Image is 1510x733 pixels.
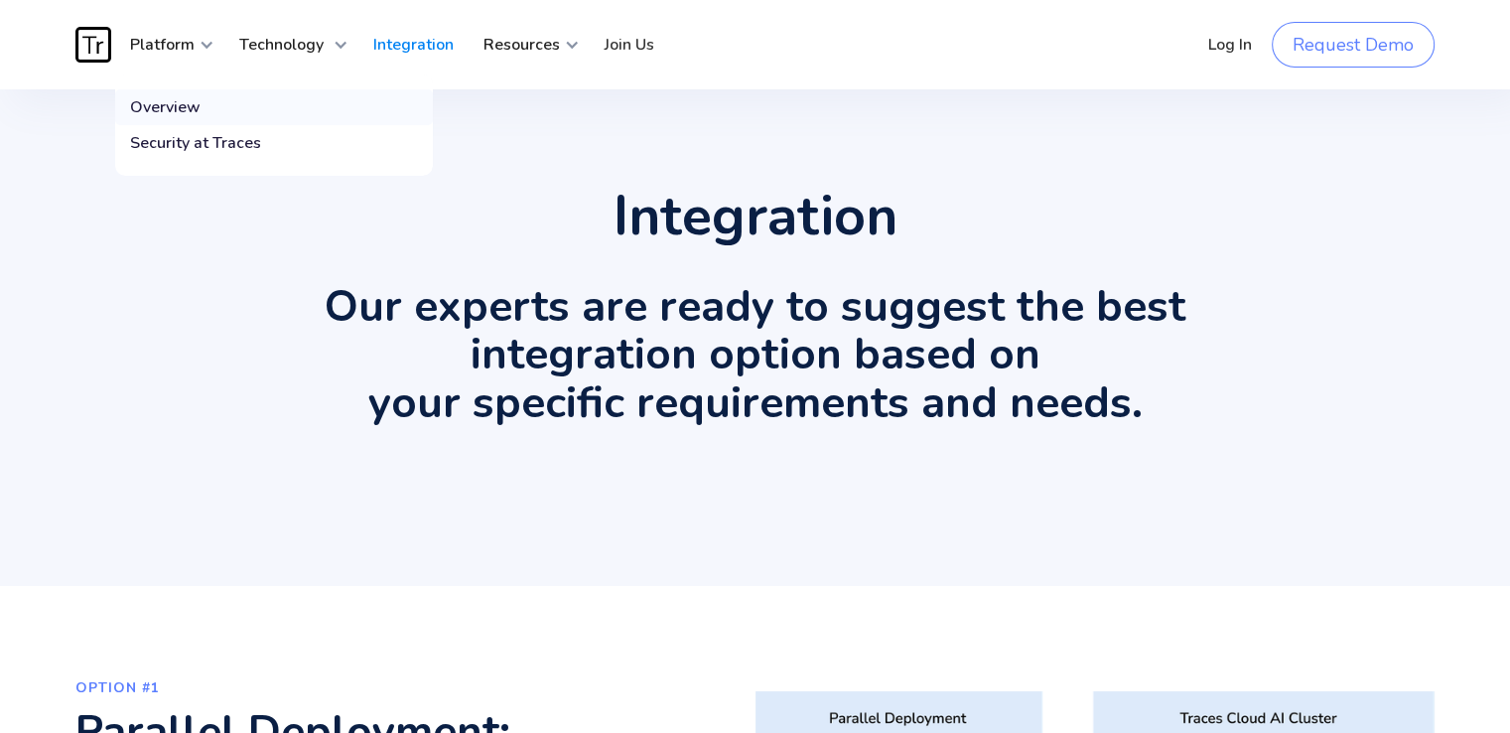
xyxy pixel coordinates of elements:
[130,97,201,117] div: Overview
[224,15,348,74] div: Technology
[239,34,324,56] strong: Technology
[130,34,195,56] strong: Platform
[115,74,433,176] nav: Platform
[115,15,214,74] div: Platform
[115,125,433,161] a: Security at Traces
[75,27,115,63] a: home
[469,15,580,74] div: Resources
[1272,22,1435,68] a: Request Demo
[358,15,469,74] a: Integration
[115,89,433,125] a: Overview
[590,15,669,74] a: Join Us
[75,27,111,63] img: Traces Logo
[130,133,261,153] div: Security at Traces
[483,34,560,56] strong: Resources
[325,283,1185,427] h2: Our experts are ready to suggest the best integration option based on your specific requirements ...
[75,675,572,700] div: OPTION #1
[1193,15,1267,74] a: Log In
[614,189,897,243] h1: Integration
